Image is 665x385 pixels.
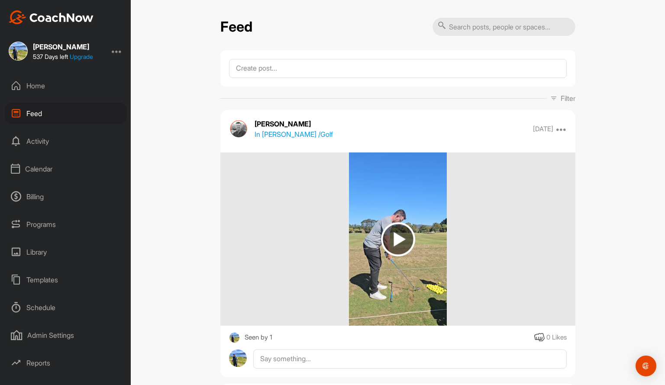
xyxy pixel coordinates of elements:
[636,356,656,376] div: Open Intercom Messenger
[533,125,553,133] p: [DATE]
[5,158,127,180] div: Calendar
[5,324,127,346] div: Admin Settings
[381,222,415,256] img: play
[5,269,127,291] div: Templates
[433,18,575,36] input: Search posts, people or spaces...
[9,10,94,24] img: CoachNow
[255,119,333,129] p: [PERSON_NAME]
[255,129,333,139] p: In [PERSON_NAME] / Golf
[229,120,248,139] img: avatar
[546,333,567,343] div: 0 Likes
[220,19,252,36] h2: Feed
[33,43,93,50] div: [PERSON_NAME]
[561,93,575,104] p: Filter
[33,53,68,60] span: 537 Days left
[245,332,272,343] div: Seen by 1
[5,297,127,318] div: Schedule
[349,152,446,326] img: media
[5,75,127,97] div: Home
[5,214,127,235] div: Programs
[5,241,127,263] div: Library
[229,349,247,367] img: avatar
[5,186,127,207] div: Billing
[5,130,127,152] div: Activity
[5,103,127,124] div: Feed
[9,42,28,61] img: square_b33d83ca01a2c93ab7749f9c8b1ed9b1.jpg
[70,53,93,60] a: Upgrade
[5,352,127,374] div: Reports
[229,332,240,343] img: square_b33d83ca01a2c93ab7749f9c8b1ed9b1.jpg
